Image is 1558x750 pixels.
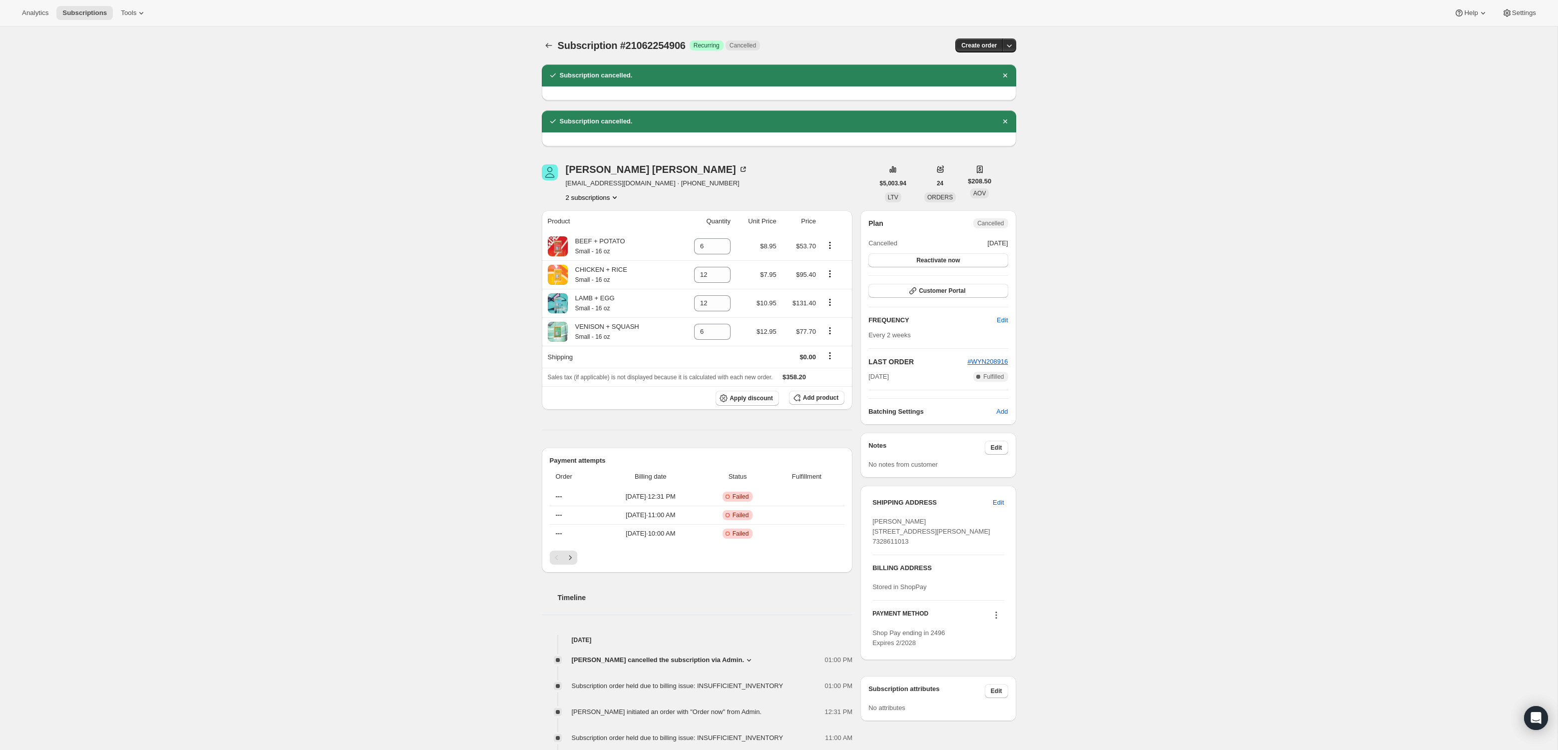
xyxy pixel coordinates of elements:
span: $7.95 [760,271,777,278]
span: [DATE] · 11:00 AM [601,510,701,520]
span: Subscription order held due to billing issue: INSUFFICIENT_INVENTORY [572,734,783,742]
h3: SHIPPING ADDRESS [872,498,993,508]
button: Edit [991,312,1014,328]
span: Edit [991,687,1002,695]
span: Analytics [22,9,48,17]
span: Failed [733,530,749,538]
th: Price [779,210,819,232]
span: Recurring [694,41,720,49]
span: LTV [888,194,898,201]
span: [PERSON_NAME] [STREET_ADDRESS][PERSON_NAME] 7328611013 [872,518,990,545]
span: $131.40 [792,299,816,307]
span: --- [556,511,562,519]
span: [DATE] [868,372,889,382]
div: VENISON + SQUASH [568,322,639,342]
span: $0.00 [799,353,816,361]
span: Michael DeMarco [542,164,558,180]
span: [PERSON_NAME] initiated an order with "Order now" from Admin. [572,708,762,716]
span: Status [707,472,769,482]
span: ORDERS [927,194,953,201]
button: Product actions [822,268,838,279]
button: Edit [987,495,1010,511]
th: Order [550,466,598,488]
span: #WYN208916 [968,358,1008,365]
button: Shipping actions [822,350,838,361]
button: Product actions [822,297,838,308]
button: Add [990,404,1014,420]
button: Analytics [16,6,54,20]
button: Next [563,551,577,565]
h3: Notes [868,441,985,455]
span: --- [556,530,562,537]
img: product img [548,322,568,342]
button: Product actions [566,192,620,202]
span: AOV [973,190,986,197]
span: Edit [991,444,1002,452]
button: Add product [789,391,844,405]
h2: Subscription cancelled. [560,116,633,126]
h2: Timeline [558,593,853,603]
span: [DATE] [988,238,1008,248]
span: Reactivate now [916,256,960,264]
button: Customer Portal [868,284,1008,298]
div: [PERSON_NAME] [PERSON_NAME] [566,164,748,174]
span: 11:00 AM [825,733,852,743]
button: Edit [985,684,1008,698]
th: Unit Price [734,210,779,232]
nav: Pagination [550,551,845,565]
span: $5,003.94 [880,179,906,187]
button: $5,003.94 [874,176,912,190]
h2: Payment attempts [550,456,845,466]
small: Small - 16 oz [575,305,610,312]
span: $95.40 [796,271,816,278]
button: Dismiss notification [998,114,1012,128]
span: $77.70 [796,328,816,335]
span: Shop Pay ending in 2496 Expires 2/2028 [872,629,945,647]
img: product img [548,293,568,313]
button: Reactivate now [868,253,1008,267]
span: 01:00 PM [825,681,853,691]
span: Create order [961,41,997,49]
button: Subscriptions [542,38,556,52]
small: Small - 16 oz [575,333,610,340]
span: Billing date [601,472,701,482]
span: [DATE] · 10:00 AM [601,529,701,539]
div: CHICKEN + RICE [568,265,627,285]
img: product img [548,236,568,256]
h3: BILLING ADDRESS [872,563,1004,573]
span: Edit [997,315,1008,325]
small: Small - 16 oz [575,276,610,283]
div: LAMB + EGG [568,293,615,313]
button: Apply discount [716,391,779,406]
span: Cancelled [977,219,1004,227]
span: $12.95 [757,328,777,335]
button: 24 [931,176,949,190]
button: #WYN208916 [968,357,1008,367]
span: $358.20 [782,373,806,381]
th: Product [542,210,677,232]
span: $208.50 [968,176,991,186]
span: [PERSON_NAME] cancelled the subscription via Admin. [572,655,745,665]
span: Stored in ShopPay [872,583,926,591]
span: Apply discount [730,394,773,402]
button: Create order [955,38,1003,52]
span: Fulfillment [775,472,839,482]
span: $53.70 [796,242,816,250]
span: Settings [1512,9,1536,17]
span: No attributes [868,704,905,712]
button: Product actions [822,240,838,251]
span: Failed [733,493,749,501]
span: [EMAIL_ADDRESS][DOMAIN_NAME] · [PHONE_NUMBER] [566,178,748,188]
span: Subscription order held due to billing issue: INSUFFICIENT_INVENTORY [572,682,783,690]
span: Fulfilled [983,373,1004,381]
button: Tools [115,6,152,20]
button: Settings [1496,6,1542,20]
button: Product actions [822,325,838,336]
span: No notes from customer [868,461,938,468]
span: Add product [803,394,838,402]
span: Tools [121,9,136,17]
h2: FREQUENCY [868,315,997,325]
h4: [DATE] [542,635,853,645]
span: Cancelled [730,41,756,49]
span: Every 2 weeks [868,331,911,339]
